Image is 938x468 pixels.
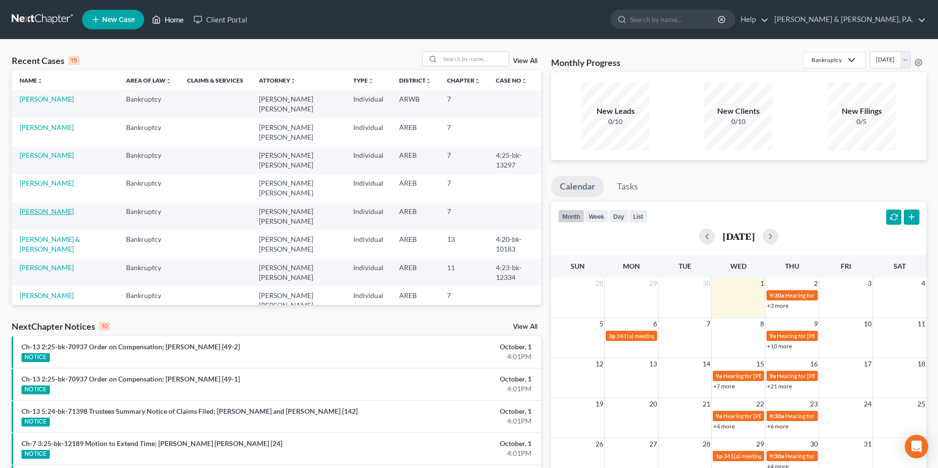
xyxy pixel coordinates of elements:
[368,416,532,426] div: 4:01PM
[179,70,251,90] th: Claims & Services
[21,418,50,426] div: NOTICE
[609,332,616,340] span: 3p
[867,277,873,289] span: 3
[20,77,43,84] a: Nameunfold_more
[488,230,541,258] td: 4:20-bk-10183
[251,174,345,202] td: [PERSON_NAME] [PERSON_NAME]
[713,423,735,430] a: +4 more
[623,262,640,270] span: Mon
[496,77,527,84] a: Case Nounfold_more
[368,352,532,362] div: 4:01PM
[118,118,179,146] td: Bankruptcy
[811,56,842,64] div: Bankruptcy
[828,117,896,127] div: 0/5
[702,277,711,289] span: 30
[809,358,819,370] span: 16
[426,78,431,84] i: unfold_more
[391,258,439,286] td: AREB
[629,210,647,223] button: list
[767,383,792,390] a: +21 more
[630,10,719,28] input: Search by name...
[777,372,911,380] span: Hearing for [PERSON_NAME] and [PERSON_NAME]
[736,11,768,28] a: Help
[21,353,50,362] div: NOTICE
[368,342,532,352] div: October, 1
[439,202,488,230] td: 7
[551,57,620,68] h3: Monthly Progress
[391,174,439,202] td: AREB
[595,398,604,410] span: 19
[558,210,584,223] button: month
[828,106,896,117] div: New Filings
[702,438,711,450] span: 28
[166,78,171,84] i: unfold_more
[439,90,488,118] td: 7
[12,320,110,332] div: NextChapter Notices
[809,438,819,450] span: 30
[20,95,74,103] a: [PERSON_NAME]
[345,286,391,314] td: Individual
[399,77,431,84] a: Districtunfold_more
[21,407,358,415] a: Ch-13 5:24-bk-71398 Trustees Summary Notice of Claims Filed; [PERSON_NAME] and [PERSON_NAME] [142]
[863,398,873,410] span: 24
[368,448,532,458] div: 4:01PM
[345,118,391,146] td: Individual
[723,412,799,420] span: Hearing for [PERSON_NAME]
[813,277,819,289] span: 2
[20,151,74,159] a: [PERSON_NAME]
[12,55,80,66] div: Recent Cases
[118,286,179,314] td: Bankruptcy
[251,90,345,118] td: [PERSON_NAME] [PERSON_NAME]
[785,262,799,270] span: Thu
[474,78,480,84] i: unfold_more
[345,174,391,202] td: Individual
[905,435,928,458] div: Open Intercom Messenger
[704,117,773,127] div: 0/10
[345,90,391,118] td: Individual
[813,318,819,330] span: 9
[648,277,658,289] span: 29
[251,118,345,146] td: [PERSON_NAME] [PERSON_NAME]
[769,452,784,460] span: 9:30a
[368,78,374,84] i: unfold_more
[290,78,296,84] i: unfold_more
[581,106,650,117] div: New Leads
[652,318,658,330] span: 6
[863,438,873,450] span: 31
[20,123,74,131] a: [PERSON_NAME]
[769,372,776,380] span: 9a
[702,398,711,410] span: 21
[755,438,765,450] span: 29
[716,372,722,380] span: 9a
[251,146,345,174] td: [PERSON_NAME] [PERSON_NAME]
[68,56,80,65] div: 15
[759,318,765,330] span: 8
[147,11,189,28] a: Home
[439,146,488,174] td: 7
[37,78,43,84] i: unfold_more
[598,318,604,330] span: 5
[251,202,345,230] td: [PERSON_NAME] [PERSON_NAME]
[723,372,799,380] span: Hearing for [PERSON_NAME]
[21,450,50,459] div: NOTICE
[595,358,604,370] span: 12
[716,452,723,460] span: 1p
[704,106,773,117] div: New Clients
[595,277,604,289] span: 28
[755,398,765,410] span: 22
[345,230,391,258] td: Individual
[391,146,439,174] td: AREB
[391,118,439,146] td: AREB
[785,292,861,299] span: Hearing for [PERSON_NAME]
[609,210,629,223] button: day
[841,262,851,270] span: Fri
[716,412,722,420] span: 9a
[551,176,604,197] a: Calendar
[648,398,658,410] span: 20
[785,412,861,420] span: Hearing for [PERSON_NAME]
[648,358,658,370] span: 13
[917,318,926,330] span: 11
[20,263,74,272] a: [PERSON_NAME]
[767,342,792,350] a: +10 more
[584,210,609,223] button: week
